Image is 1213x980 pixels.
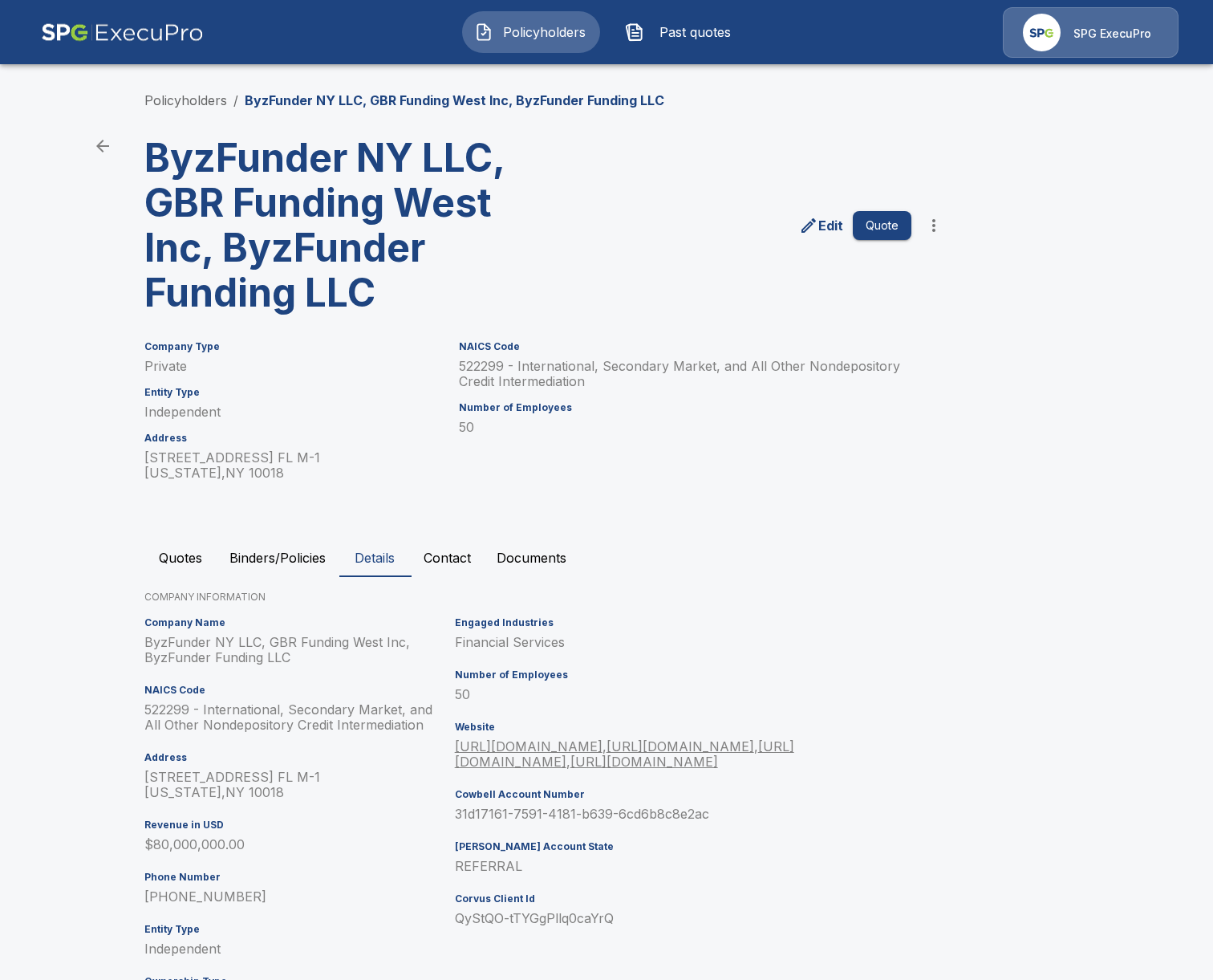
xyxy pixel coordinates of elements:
p: Independent [144,405,440,420]
img: Policyholders Icon [474,22,493,42]
a: Agency IconSPG ExecuPro [1003,7,1179,58]
h6: Number of Employees [455,669,836,681]
button: Policyholders IconPolicyholders [462,11,600,53]
h3: ByzFunder NY LLC, GBR Funding West Inc, ByzFunder Funding LLC [144,136,541,315]
nav: breadcrumb [144,91,664,110]
p: COMPANY INFORMATION [144,590,1069,604]
button: Past quotes IconPast quotes [613,11,751,53]
p: 522299 - International, Secondary Market, and All Other Nondepository Credit Intermediation [459,359,911,389]
img: Agency Icon [1023,14,1061,51]
span: , [455,738,794,770]
p: Private [144,359,440,374]
p: SPG ExecuPro [1073,26,1151,42]
p: 522299 - International, Secondary Market, and All Other Nondepository Credit Intermediation [144,702,448,733]
p: 50 [459,420,911,435]
li: / [233,91,238,110]
a: [URL][DOMAIN_NAME] [570,754,718,770]
button: Binders/Policies [217,539,339,577]
button: Quotes [144,539,217,577]
a: [URL][DOMAIN_NAME] [455,738,794,770]
span: Past quotes [651,22,739,42]
p: [STREET_ADDRESS] FL M-1 [US_STATE] , NY 10018 [144,450,440,481]
img: AA Logo [41,7,204,58]
p: $80,000,000.00 [144,837,448,852]
p: 50 [455,687,836,702]
h6: Engaged Industries [455,617,836,628]
h6: Company Name [144,617,448,628]
p: [STREET_ADDRESS] FL M-1 [US_STATE] , NY 10018 [144,770,448,800]
a: back [87,130,119,162]
h6: Corvus Client Id [455,893,836,905]
p: Independent [144,941,448,957]
div: policyholder tabs [144,539,1069,577]
h6: Entity Type [144,924,448,935]
p: REFERRAL [455,859,836,874]
p: ByzFunder NY LLC, GBR Funding West Inc, ByzFunder Funding LLC [144,635,448,665]
h6: NAICS Code [459,341,911,352]
h6: Website [455,722,836,733]
h6: Address [144,433,440,444]
p: [PHONE_NUMBER] [144,889,448,905]
p: 31d17161-7591-4181-b639-6cd6b8c8e2ac [455,807,836,822]
h6: Revenue in USD [144,819,448,831]
h6: Entity Type [144,387,440,398]
button: Documents [484,539,579,577]
span: , [455,738,606,754]
h6: Number of Employees [459,402,911,413]
a: [URL][DOMAIN_NAME] [455,738,602,754]
h6: Cowbell Account Number [455,789,836,800]
img: Past quotes Icon [625,22,644,42]
span: Policyholders [500,22,588,42]
h6: [PERSON_NAME] Account State [455,841,836,852]
h6: NAICS Code [144,685,448,696]
button: Contact [411,539,484,577]
button: Details [339,539,411,577]
p: ByzFunder NY LLC, GBR Funding West Inc, ByzFunder Funding LLC [245,91,664,110]
span: , [606,738,758,754]
a: [URL][DOMAIN_NAME] [606,738,754,754]
p: QyStQO-tTYGgPllq0caYrQ [455,911,836,926]
p: Edit [818,216,843,235]
h6: Address [144,752,448,763]
h6: Company Type [144,341,440,352]
a: edit [796,213,846,238]
h6: Phone Number [144,872,448,883]
button: more [918,209,950,242]
button: Quote [853,211,911,241]
p: Financial Services [455,635,836,650]
a: Policyholders [144,92,227,108]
